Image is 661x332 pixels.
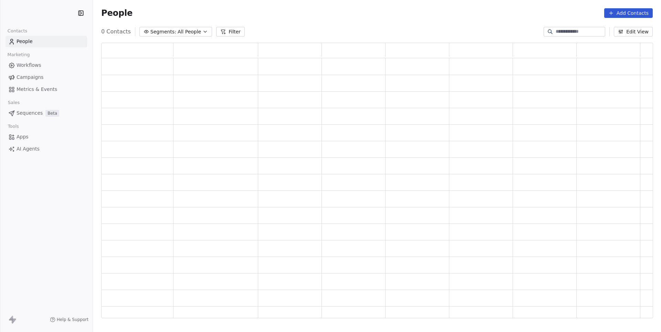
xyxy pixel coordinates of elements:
span: Tools [5,121,22,132]
span: Sales [5,97,23,108]
button: Edit View [614,27,653,37]
a: Apps [6,131,87,143]
span: All People [178,28,201,35]
a: SequencesBeta [6,107,87,119]
span: Marketing [4,50,33,60]
span: Contacts [4,26,30,36]
span: Apps [17,133,29,141]
span: Beta [45,110,59,117]
a: Help & Support [50,317,88,322]
span: People [17,38,33,45]
span: Metrics & Events [17,86,57,93]
a: AI Agents [6,143,87,155]
span: Help & Support [57,317,88,322]
button: Add Contacts [604,8,653,18]
button: Filter [216,27,245,37]
span: 0 Contacts [101,28,131,36]
span: Campaigns [17,74,43,81]
a: Workflows [6,60,87,71]
span: AI Agents [17,145,40,153]
span: Workflows [17,62,41,69]
span: Sequences [17,110,43,117]
span: Segments: [150,28,176,35]
span: People [101,8,133,18]
a: People [6,36,87,47]
a: Metrics & Events [6,84,87,95]
a: Campaigns [6,72,87,83]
